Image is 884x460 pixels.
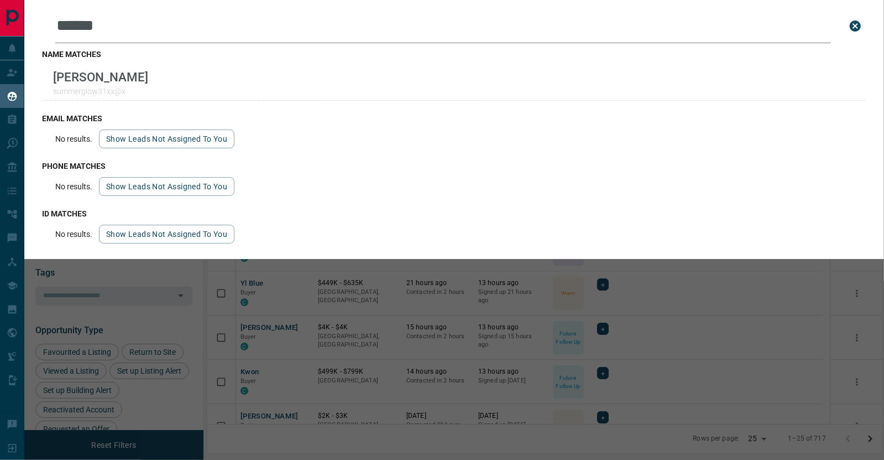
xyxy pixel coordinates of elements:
[42,162,866,170] h3: phone matches
[99,225,234,244] button: show leads not assigned to you
[99,130,234,148] button: show leads not assigned to you
[55,230,92,239] p: No results.
[844,15,866,37] button: close search bar
[42,209,866,218] h3: id matches
[53,87,148,96] p: summerglow31xx@x
[99,177,234,196] button: show leads not assigned to you
[42,50,866,59] h3: name matches
[53,70,148,84] p: [PERSON_NAME]
[55,182,92,191] p: No results.
[55,135,92,143] p: No results.
[42,114,866,123] h3: email matches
